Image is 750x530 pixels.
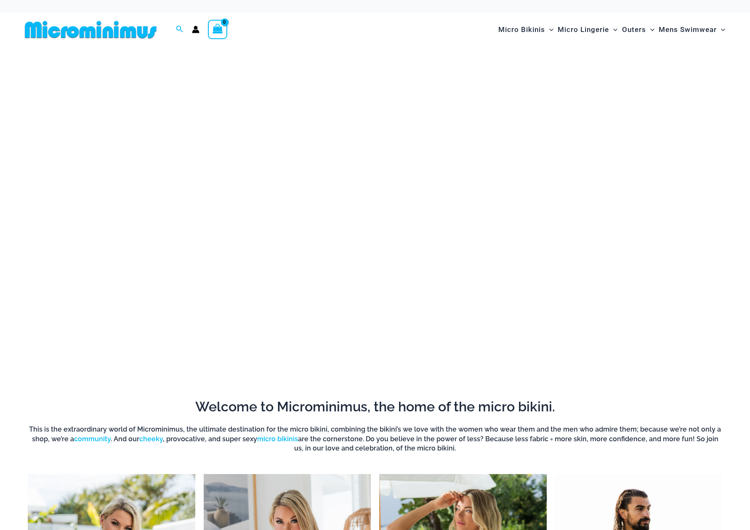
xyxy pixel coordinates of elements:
[176,24,184,35] a: Search icon link
[717,19,725,40] span: Menu Toggle
[498,19,545,40] span: Micro Bikinis
[495,16,729,44] nav: Site Navigation
[257,435,298,443] a: micro bikinis
[28,425,722,453] h6: This is the extraordinary world of Microminimus, the ultimate destination for the micro bikini, c...
[139,435,163,443] a: cheeky
[609,19,617,40] span: Menu Toggle
[21,20,160,39] img: MM SHOP LOGO FLAT
[496,17,556,42] a: Micro BikinisMenu ToggleMenu Toggle
[192,26,199,33] a: Account icon link
[74,435,111,443] a: community
[558,19,609,40] span: Micro Lingerie
[545,19,553,40] span: Menu Toggle
[556,17,620,42] a: Micro LingerieMenu ToggleMenu Toggle
[659,19,717,40] span: Mens Swimwear
[622,19,646,40] span: Outers
[208,20,227,39] a: View Shopping Cart, empty
[620,17,657,42] a: OutersMenu ToggleMenu Toggle
[28,398,722,416] h2: Welcome to Microminimus, the home of the micro bikini.
[657,17,727,42] a: Mens SwimwearMenu ToggleMenu Toggle
[646,19,654,40] span: Menu Toggle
